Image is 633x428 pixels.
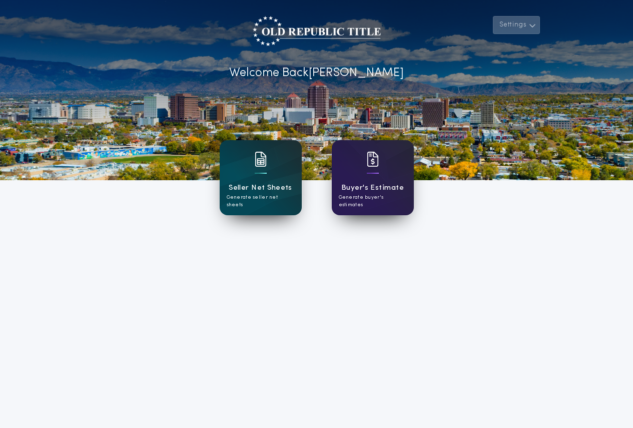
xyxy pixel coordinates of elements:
button: Settings [493,16,540,34]
a: card iconBuyer's EstimateGenerate buyer's estimates [332,140,414,215]
p: Generate buyer's estimates [339,194,407,209]
p: Welcome Back [PERSON_NAME] [229,64,404,82]
p: Generate seller net sheets [227,194,295,209]
img: card icon [367,152,379,167]
img: account-logo [253,16,381,46]
img: card icon [255,152,267,167]
h1: Seller Net Sheets [229,182,292,194]
a: card iconSeller Net SheetsGenerate seller net sheets [220,140,302,215]
h1: Buyer's Estimate [341,182,404,194]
